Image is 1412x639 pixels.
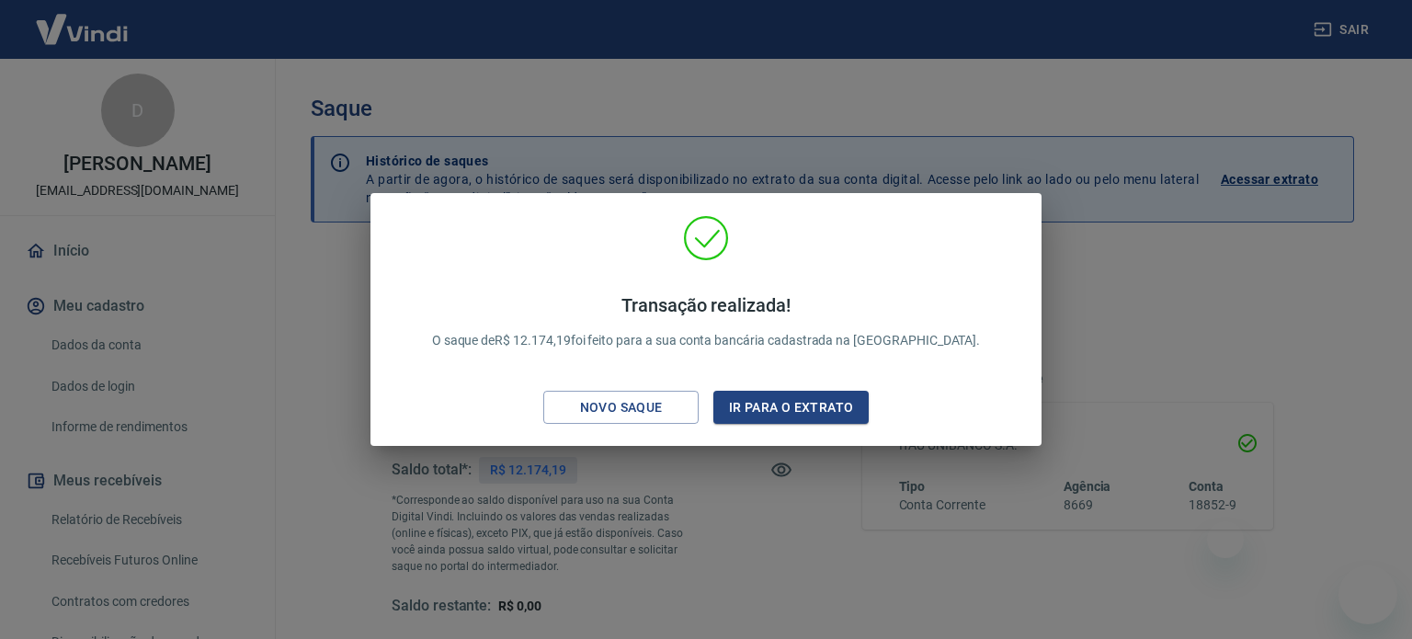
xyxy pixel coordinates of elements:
button: Ir para o extrato [713,391,869,425]
h4: Transação realizada! [432,294,981,316]
p: O saque de R$ 12.174,19 foi feito para a sua conta bancária cadastrada na [GEOGRAPHIC_DATA]. [432,294,981,350]
button: Novo saque [543,391,699,425]
iframe: Botão para abrir a janela de mensagens [1338,565,1397,624]
div: Novo saque [558,396,685,419]
iframe: Fechar mensagem [1207,521,1244,558]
